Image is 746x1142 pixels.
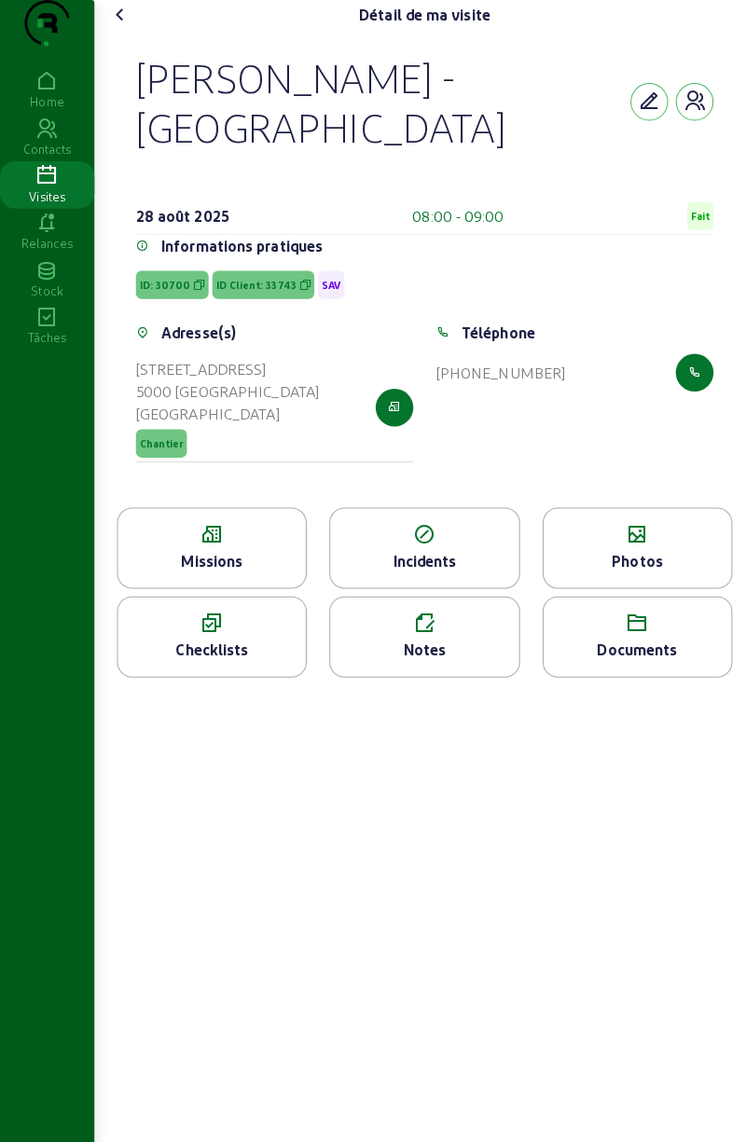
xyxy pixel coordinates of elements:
[138,432,181,445] span: Chantier
[326,631,512,654] div: Notes
[318,275,337,288] span: SAV
[355,4,485,26] div: Détail de ma visite
[134,398,315,420] div: [GEOGRAPHIC_DATA]
[326,543,512,566] div: Incidents
[138,275,188,288] span: ID: 30700
[683,207,701,220] span: Fait
[431,357,559,379] div: [PHONE_NUMBER]
[134,202,227,225] div: 28 août 2025
[134,353,315,376] div: [STREET_ADDRESS]
[134,52,623,149] div: [PERSON_NAME] - [GEOGRAPHIC_DATA]
[408,202,498,225] div: 08:00 - 09:00
[456,318,529,340] div: Téléphone
[159,232,319,255] div: Informations pratiques
[537,631,723,654] div: Documents
[537,543,723,566] div: Photos
[134,376,315,398] div: 5000 [GEOGRAPHIC_DATA]
[117,543,302,566] div: Missions
[117,631,302,654] div: Checklists
[159,318,233,340] div: Adresse(s)
[214,275,293,288] span: ID Client: 33743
